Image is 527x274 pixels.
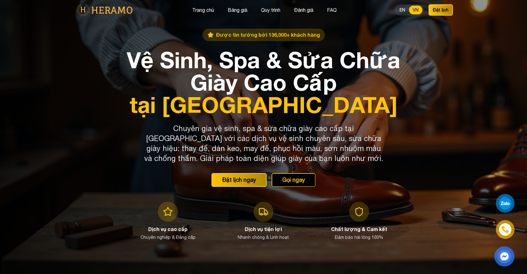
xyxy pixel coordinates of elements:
[429,4,453,16] button: Đặt lịch
[140,234,196,240] p: Chuyên nghiệp & Đẳng cấp
[190,6,216,14] button: Trang chủ
[238,234,289,240] p: Nhanh chóng & Linh hoạt
[272,173,316,187] button: Gọi ngay
[211,173,267,187] button: Đặt lịch ngay
[331,225,387,233] h3: Chất lượng & Cam kết
[292,6,315,14] button: Đánh giá
[74,3,134,17] img: logo-with-text.png
[124,93,403,116] span: tại [GEOGRAPHIC_DATA]
[325,6,339,14] button: FAQ
[226,6,249,14] button: Bảng giá
[396,6,409,14] button: EN
[409,6,422,14] button: VN
[148,225,188,233] h3: Dịch vụ cao cấp
[335,234,383,240] p: Đảm bảo hài lòng 100%
[259,6,282,14] button: Quy trình
[144,123,383,163] p: Chuyên gia vệ sinh, spa & sửa chữa giày cao cấp tại [GEOGRAPHIC_DATA] với các dịch vụ vệ sinh chu...
[501,226,509,233] img: phone-icon
[124,49,403,116] h1: Vệ Sinh, Spa & Sửa Chữa Giày Cao Cấp
[497,221,514,238] a: phone-icon
[216,31,320,39] span: Được tin tưởng bởi 136,000+ khách hàng
[245,225,282,233] h3: Dịch vụ tiện lợi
